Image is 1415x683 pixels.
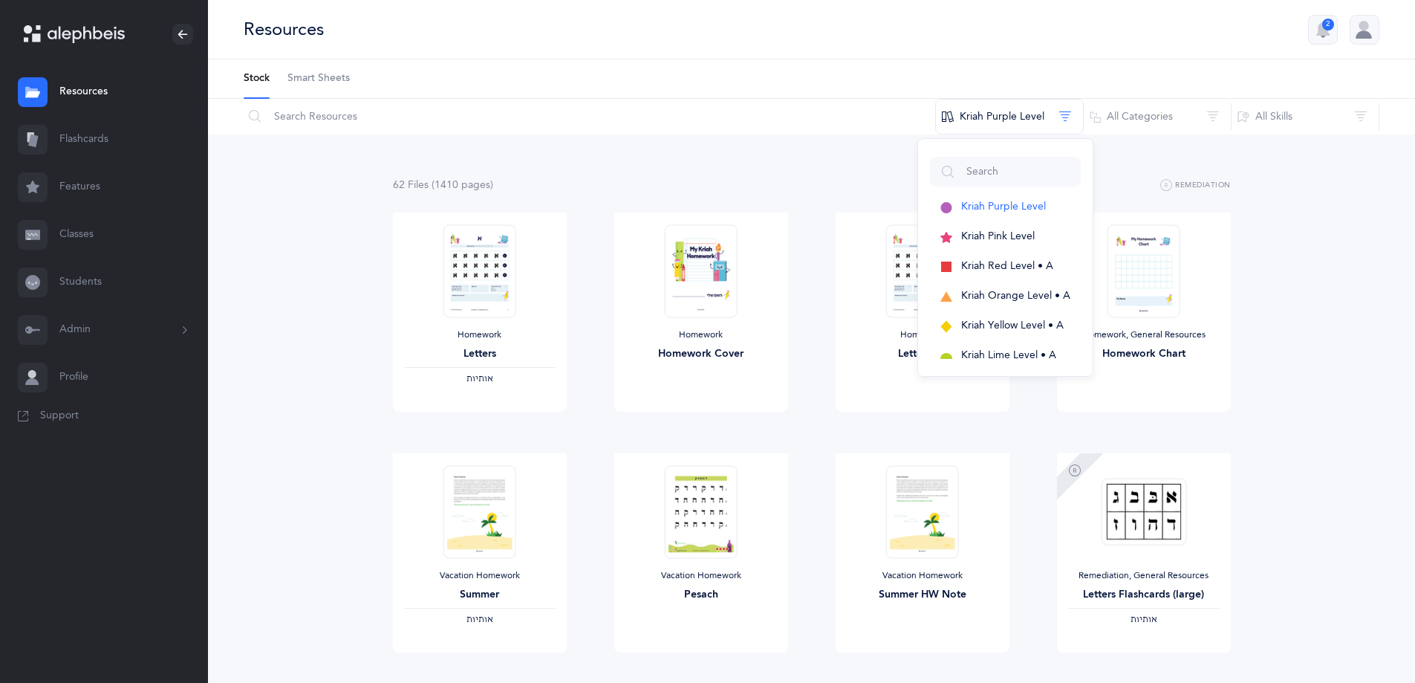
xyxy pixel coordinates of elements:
span: ‫אותיות‬ [466,373,493,383]
button: Kriah Green Level • A [930,371,1081,401]
div: Letters [405,346,555,362]
span: 62 File [393,179,429,191]
img: Homework-L1-Letters_EN_thumbnail_1731214302.png [443,224,515,317]
button: Kriah Lime Level • A [930,341,1081,371]
img: Summer_L1_LetterFluency_thumbnail_1685022893.png [443,465,515,558]
div: Letters Flashcards (large) [1069,587,1219,603]
button: Remediation [1160,177,1231,195]
button: Kriah Yellow Level • A [930,311,1081,341]
input: Search Resources [243,99,936,135]
div: Summer HW Note [848,587,998,603]
div: Summer [405,587,555,603]
div: Vacation Homework [848,570,998,582]
div: Homework, General Resources [1069,329,1219,341]
span: Smart Sheets [287,71,350,86]
button: Kriah Purple Level [935,99,1084,135]
img: Alternate_Summer_Note_thumbnail_1749564978.png [885,465,958,558]
span: (1410 page ) [432,179,493,191]
div: Vacation Homework [405,570,555,582]
span: Kriah Yellow Level • A [961,320,1064,331]
button: Kriah Orange Level • A [930,282,1081,311]
input: Search [930,157,1081,187]
img: Pesach_EN_thumbnail_1743021875.png [664,465,737,558]
div: Remediation, General Resources [1069,570,1219,582]
span: Kriah Pink Level [961,230,1035,242]
span: Kriah Orange Level • A [961,290,1070,302]
span: Kriah Lime Level • A [961,349,1056,361]
span: Kriah Purple Level [961,201,1046,213]
button: Kriah Purple Level [930,192,1081,222]
button: 2 [1308,15,1338,45]
div: Homework [405,329,555,341]
div: Letters (K) [848,346,998,362]
div: Homework Chart [1069,346,1219,362]
span: Support [40,409,79,424]
div: Homework [848,329,998,341]
img: My_Homework_Chart_1_thumbnail_1716209946.png [1107,224,1180,317]
div: Resources [244,17,324,42]
span: s [424,179,429,191]
div: Vacation Homework [626,570,776,582]
div: Pesach [626,587,776,603]
img: Homework-L1-Letters__K_EN_thumbnail_1753887655.png [885,224,958,317]
div: Homework [626,329,776,341]
img: Letters_flashcards_Large_thumbnail_1612303125.png [1101,478,1186,546]
span: s [486,179,490,191]
div: 2 [1322,19,1334,30]
span: ‫אותיות‬ [1131,614,1157,624]
button: All Categories [1083,99,1232,135]
button: All Skills [1231,99,1379,135]
span: ‫אותיות‬ [466,614,493,624]
img: Homework-Cover-EN_thumbnail_1597602968.png [664,224,737,317]
div: Homework Cover [626,346,776,362]
span: Kriah Red Level • A [961,260,1053,272]
button: Kriah Red Level • A [930,252,1081,282]
button: Kriah Pink Level [930,222,1081,252]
